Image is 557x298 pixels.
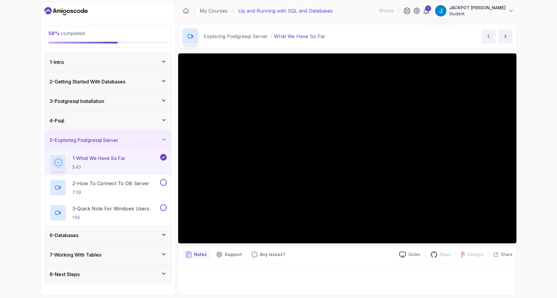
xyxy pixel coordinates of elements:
[50,59,64,66] h3: 1 - Intro
[50,117,64,124] h3: 4 - Psql
[50,204,167,221] button: 3-Quick Note For Windows Users1:56
[248,250,289,259] button: Feedback button
[449,5,506,11] p: JACKPOT [PERSON_NAME]
[50,232,78,239] h3: 6 - Databases
[449,11,506,17] p: Student
[72,180,149,187] p: 2 - How To Connect To DB Server
[48,30,85,36] span: completed
[45,53,172,72] button: 1-Intro
[72,155,125,162] p: 1 - What We Have So Far
[45,245,172,264] button: 7-Working With Tables
[200,7,227,14] a: My Courses
[72,215,149,221] p: 1:56
[481,29,496,44] button: previous content
[204,33,268,40] p: Exploring Postgresql Server
[182,250,210,259] button: notes button
[45,92,172,111] button: 3-Postgresql Installation
[72,205,149,212] p: 3 - Quick Note For Windows Users
[501,251,513,257] p: Share
[213,250,245,259] button: Support button
[50,251,101,258] h3: 7 - Working With Tables
[45,72,172,91] button: 2-Getting Started With Databases
[50,98,104,105] h3: 3 - Postgresql Installation
[50,78,125,85] h3: 2 - Getting Started With Databases
[45,111,172,130] button: 4-Psql
[260,251,285,257] p: Any issues?
[440,251,451,257] p: Repo
[379,8,394,14] p: 9 Points
[423,7,430,14] a: 1
[225,251,242,257] p: Support
[394,251,425,258] a: Slides
[520,260,557,289] iframe: chat widget
[183,8,189,14] a: Dashboard
[72,164,125,170] p: 5:43
[48,30,60,36] span: 58 %
[467,251,483,257] p: Designs
[178,53,516,243] iframe: To enrich screen reader interactions, please activate Accessibility in Grammarly extension settings
[238,7,333,14] p: Up and Running with SQL and Databases
[274,33,325,40] p: What We Have So Far
[72,189,149,195] p: 7:39
[194,251,207,257] p: Notes
[45,265,172,284] button: 8-Next Steps
[44,6,88,16] a: Dashboard
[488,251,513,257] button: Share
[498,29,513,44] button: next content
[50,137,118,144] h3: 5 - Exploring Postgresql Server
[408,251,420,257] p: Slides
[50,154,167,171] button: 1-What We Have So Far5:43
[435,5,514,17] button: user profile imageJACKPOT [PERSON_NAME]Student
[45,131,172,150] button: 5-Exploring Postgresql Server
[50,179,167,196] button: 2-How To Connect To DB Server7:39
[425,5,431,11] div: 1
[45,226,172,245] button: 6-Databases
[50,271,80,278] h3: 8 - Next Steps
[435,5,446,17] img: user profile image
